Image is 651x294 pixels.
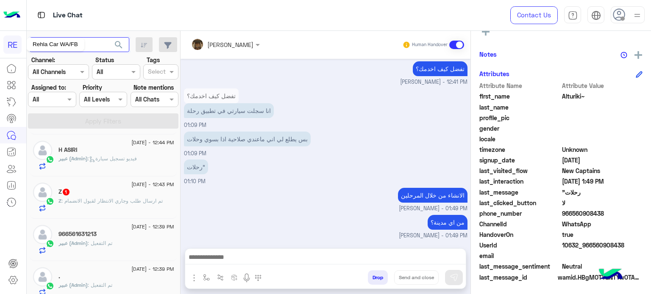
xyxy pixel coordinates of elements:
[413,61,467,76] p: 21/8/2025, 12:41 PM
[228,270,242,284] button: create order
[26,38,84,51] div: Rehla Car WA/FB
[33,183,52,202] img: defaultAdmin.png
[562,262,643,271] span: 0
[479,103,560,112] span: last_name
[33,225,52,244] img: defaultAdmin.png
[479,262,560,271] span: last_message_sentiment
[479,188,560,197] span: last_message
[108,37,129,55] button: search
[564,6,581,24] a: tab
[479,156,560,165] span: signup_date
[562,92,643,101] span: Alturiki~
[231,274,238,281] img: create order
[479,220,560,228] span: ChannelId
[184,150,206,157] span: 01:09 PM
[479,251,560,260] span: email
[479,198,560,207] span: last_clicked_button
[46,239,54,248] img: WhatsApp
[479,70,509,77] h6: Attributes
[634,51,642,59] img: add
[147,67,166,78] div: Select
[33,141,52,160] img: defaultAdmin.png
[479,273,556,282] span: last_message_id
[88,155,137,162] span: : فيديو تسجيل سيارة
[255,275,262,281] img: make a call
[562,198,643,207] span: لا
[131,265,174,273] span: [DATE] - 12:39 PM
[217,274,224,281] img: Trigger scenario
[46,155,54,164] img: WhatsApp
[562,145,643,154] span: Unknown
[83,83,102,92] label: Priority
[53,10,83,21] p: Live Chat
[479,166,560,175] span: last_visited_flow
[558,273,643,282] span: wamid.HBgMOTY2NTYwOTA4NDM4FQIAEhgUM0EzNUEzMjI2QTU0OERCQzc3QjkA
[95,55,114,64] label: Status
[399,232,467,240] span: [PERSON_NAME] - 01:49 PM
[562,156,643,165] span: 2025-08-20T19:13:00.332Z
[58,231,97,238] h5: 966561631213
[46,197,54,206] img: WhatsApp
[562,135,643,143] span: null
[394,270,439,285] button: Send and close
[479,145,560,154] span: timezone
[591,11,601,20] img: tab
[562,166,643,175] span: New Captains
[184,159,208,174] p: 21/8/2025, 1:10 PM
[242,273,252,283] img: send voice note
[58,188,70,195] h5: Z
[479,124,560,133] span: gender
[131,181,174,188] span: [DATE] - 12:43 PM
[58,273,60,280] h5: .
[88,240,112,246] span: تم التفعيل
[596,260,626,290] img: hulul-logo.png
[562,81,643,90] span: Attribute Value
[399,205,467,213] span: [PERSON_NAME] - 01:49 PM
[3,6,20,24] img: Logo
[134,83,174,92] label: Note mentions
[58,155,88,162] span: عبير (Admin)
[412,41,448,48] small: Human Handover
[200,270,214,284] button: select flow
[58,240,88,246] span: عبير (Admin)
[620,52,627,58] img: notes
[510,6,558,24] a: Contact Us
[184,122,206,128] span: 01:09 PM
[479,241,560,250] span: UserId
[562,251,643,260] span: null
[562,220,643,228] span: 2
[61,198,163,204] span: تم ارسال طلب وجاري الانتظار لقبول الانضمام
[479,81,560,90] span: Attribute Name
[184,178,206,184] span: 01:10 PM
[63,189,70,195] span: 1
[214,270,228,284] button: Trigger scenario
[450,273,458,282] img: send message
[479,209,560,218] span: phone_number
[131,139,174,146] span: [DATE] - 12:44 PM
[479,177,560,186] span: last_interaction
[562,209,643,218] span: 966560908438
[479,92,560,101] span: first_name
[562,230,643,239] span: true
[203,274,210,281] img: select flow
[184,88,239,103] p: 21/8/2025, 1:09 PM
[33,267,52,286] img: defaultAdmin.png
[3,36,22,54] div: RE
[31,83,66,92] label: Assigned to:
[88,282,112,288] span: تم التفعيل
[147,55,160,64] label: Tags
[398,188,467,203] p: 21/8/2025, 1:49 PM
[479,113,560,122] span: profile_pic
[562,241,643,250] span: 10632_966560908438
[58,146,77,154] h5: H ASIRI
[58,282,88,288] span: عبير (Admin)
[562,124,643,133] span: null
[46,282,54,290] img: WhatsApp
[479,230,560,239] span: HandoverOn
[131,223,174,231] span: [DATE] - 12:39 PM
[568,11,578,20] img: tab
[31,55,55,64] label: Channel:
[58,198,61,204] span: Z
[189,273,199,283] img: send attachment
[428,215,467,230] p: 21/8/2025, 1:49 PM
